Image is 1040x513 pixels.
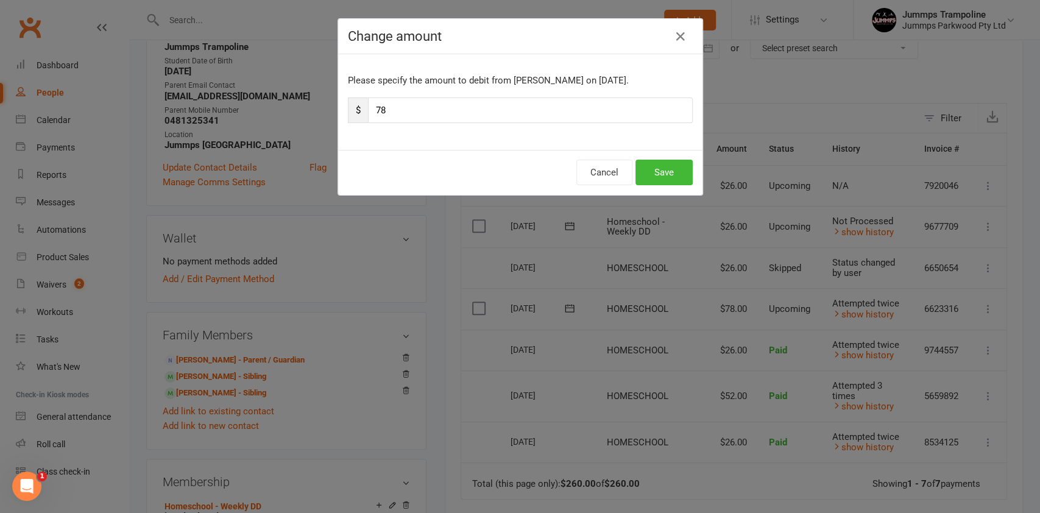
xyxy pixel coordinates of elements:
button: Cancel [576,160,632,185]
span: $ [348,97,368,123]
button: Save [635,160,693,185]
h4: Change amount [348,29,693,44]
button: Close [671,27,690,46]
p: Please specify the amount to debit from [PERSON_NAME] on [DATE]. [348,73,693,88]
iframe: Intercom live chat [12,472,41,501]
span: 1 [37,472,47,481]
